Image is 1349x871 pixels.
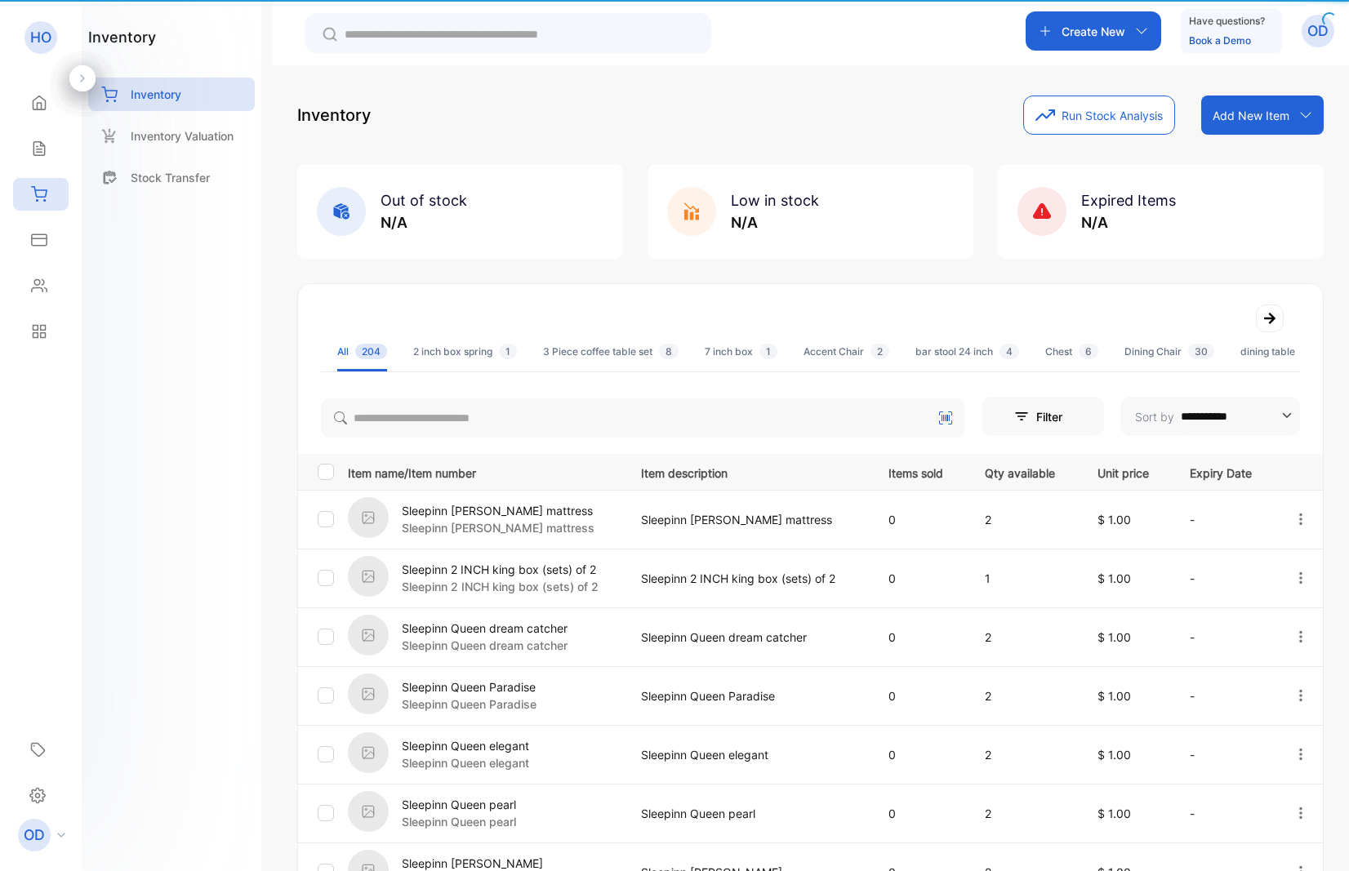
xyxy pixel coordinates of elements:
[888,746,951,763] p: 0
[985,570,1064,587] p: 1
[131,169,210,186] p: Stock Transfer
[499,344,517,359] span: 1
[1097,748,1131,762] span: $ 1.00
[402,637,568,654] p: Sleepinn Queen dream catcher
[1213,107,1289,124] p: Add New Item
[1190,805,1260,822] p: -
[24,824,45,846] p: OD
[402,578,599,595] p: Sleepinn 2 INCH king box (sets) of 2
[888,570,951,587] p: 0
[297,103,371,127] p: Inventory
[337,344,387,359] div: All
[1240,344,1321,359] div: dining table
[1062,23,1125,40] p: Create New
[1097,689,1131,703] span: $ 1.00
[1190,746,1260,763] p: -
[1081,211,1176,233] p: N/A
[1190,687,1260,704] p: -
[348,497,389,538] img: item
[348,556,389,597] img: item
[985,805,1064,822] p: 2
[641,746,855,763] p: Sleepinn Queen elegant
[30,27,51,48] p: HO
[985,511,1064,528] p: 2
[1097,513,1131,527] span: $ 1.00
[641,805,855,822] p: Sleepinn Queen pearl
[759,344,777,359] span: 1
[1307,20,1329,42] p: OD
[348,791,389,832] img: item
[1190,461,1260,482] p: Expiry Date
[402,678,536,695] p: Sleepinn Queen Paradise
[88,78,255,111] a: Inventory
[402,561,599,578] p: Sleepinn 2 INCH king box (sets) of 2
[888,805,951,822] p: 0
[1097,461,1156,482] p: Unit price
[985,629,1064,646] p: 2
[641,687,855,704] p: Sleepinn Queen Paradise
[1189,13,1265,29] p: Have questions?
[1081,192,1176,209] span: Expired Items
[402,796,516,813] p: Sleepinn Queen pearl
[641,570,855,587] p: Sleepinn 2 INCH king box (sets) of 2
[1026,11,1161,51] button: Create New
[985,461,1064,482] p: Qty available
[131,127,234,144] p: Inventory Valuation
[888,629,951,646] p: 0
[402,813,516,830] p: Sleepinn Queen pearl
[1097,630,1131,644] span: $ 1.00
[131,86,181,103] p: Inventory
[915,344,1019,359] div: bar stool 24 inch
[705,344,777,359] div: 7 inch box
[1097,807,1131,820] span: $ 1.00
[641,461,855,482] p: Item description
[1135,408,1174,425] p: Sort by
[641,511,855,528] p: Sleepinn [PERSON_NAME] mattress
[985,687,1064,704] p: 2
[402,620,568,637] p: Sleepinn Queen dream catcher
[88,119,255,153] a: Inventory Valuation
[381,192,467,209] span: Out of stock
[888,461,951,482] p: Items sold
[888,511,951,528] p: 0
[870,344,889,359] span: 2
[348,461,621,482] p: Item name/Item number
[1188,344,1214,359] span: 30
[888,687,951,704] p: 0
[731,211,819,233] p: N/A
[1190,570,1260,587] p: -
[402,502,594,519] p: Sleepinn [PERSON_NAME] mattress
[402,754,529,771] p: Sleepinn Queen elegant
[804,344,889,359] div: Accent Chair
[731,192,819,209] span: Low in stock
[1302,11,1334,51] button: OD
[1000,344,1019,359] span: 4
[1124,344,1214,359] div: Dining Chair
[641,629,855,646] p: Sleepinn Queen dream catcher
[355,344,387,359] span: 204
[1189,34,1251,47] a: Book a Demo
[402,695,536,713] p: Sleepinn Queen Paradise
[1045,344,1098,359] div: Chest
[1079,344,1098,359] span: 6
[1120,397,1300,436] button: Sort by
[659,344,679,359] span: 8
[1190,629,1260,646] p: -
[88,161,255,194] a: Stock Transfer
[985,746,1064,763] p: 2
[348,732,389,773] img: item
[1097,571,1131,585] span: $ 1.00
[88,26,156,48] h1: inventory
[348,615,389,655] img: item
[381,211,467,233] p: N/A
[348,673,389,714] img: item
[1023,96,1175,135] button: Run Stock Analysis
[413,344,517,359] div: 2 inch box spring
[402,519,594,536] p: Sleepinn [PERSON_NAME] mattress
[543,344,679,359] div: 3 Piece coffee table set
[402,737,529,754] p: Sleepinn Queen elegant
[1190,511,1260,528] p: -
